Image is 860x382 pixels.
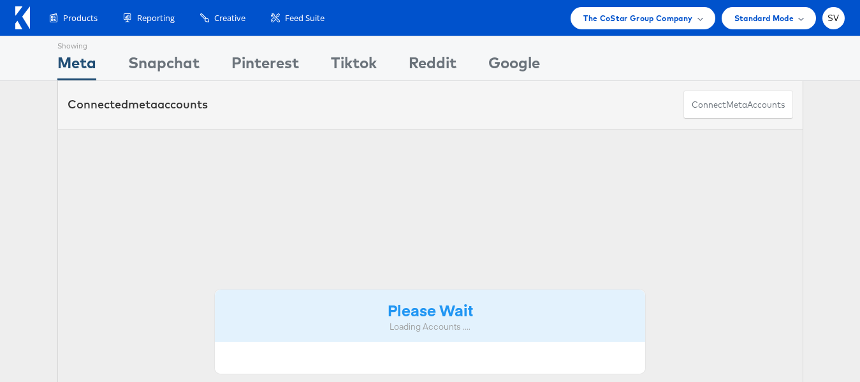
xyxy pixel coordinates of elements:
[827,14,840,22] span: SV
[63,12,98,24] span: Products
[231,52,299,80] div: Pinterest
[128,52,200,80] div: Snapchat
[488,52,540,80] div: Google
[583,11,692,25] span: The CoStar Group Company
[409,52,456,80] div: Reddit
[57,52,96,80] div: Meta
[726,99,747,111] span: meta
[214,12,245,24] span: Creative
[285,12,324,24] span: Feed Suite
[734,11,794,25] span: Standard Mode
[331,52,377,80] div: Tiktok
[137,12,175,24] span: Reporting
[224,321,636,333] div: Loading Accounts ....
[683,91,793,119] button: ConnectmetaAccounts
[388,299,473,320] strong: Please Wait
[57,36,96,52] div: Showing
[68,96,208,113] div: Connected accounts
[128,97,157,112] span: meta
